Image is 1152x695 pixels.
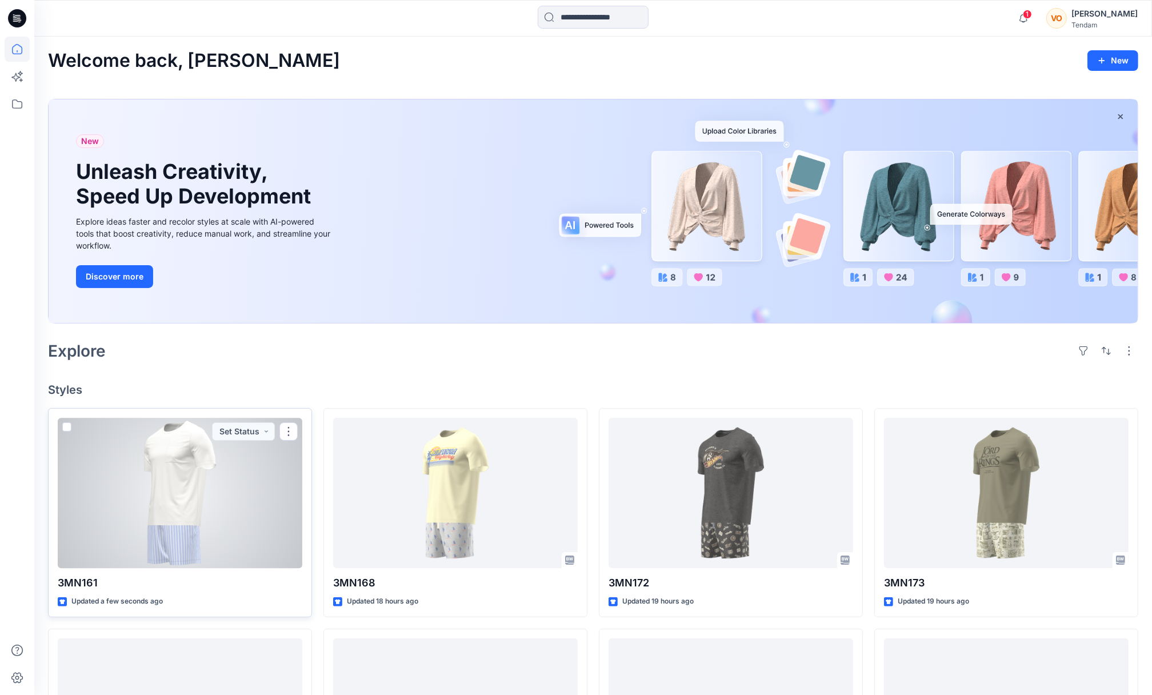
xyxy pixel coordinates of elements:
[609,575,853,591] p: 3MN172
[884,575,1129,591] p: 3MN173
[1046,8,1067,29] div: VO
[1087,50,1138,71] button: New
[48,383,1138,397] h4: Styles
[48,342,106,360] h2: Explore
[333,575,578,591] p: 3MN168
[347,596,418,608] p: Updated 18 hours ago
[58,418,302,568] a: 3MN161
[58,575,302,591] p: 3MN161
[898,596,969,608] p: Updated 19 hours ago
[76,265,333,288] a: Discover more
[609,418,853,568] a: 3MN172
[76,215,333,251] div: Explore ideas faster and recolor styles at scale with AI-powered tools that boost creativity, red...
[1071,7,1138,21] div: [PERSON_NAME]
[48,50,340,71] h2: Welcome back, [PERSON_NAME]
[76,265,153,288] button: Discover more
[76,159,316,209] h1: Unleash Creativity, Speed Up Development
[622,596,694,608] p: Updated 19 hours ago
[884,418,1129,568] a: 3MN173
[71,596,163,608] p: Updated a few seconds ago
[81,134,99,148] span: New
[1071,21,1138,29] div: Tendam
[1023,10,1032,19] span: 1
[333,418,578,568] a: 3MN168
